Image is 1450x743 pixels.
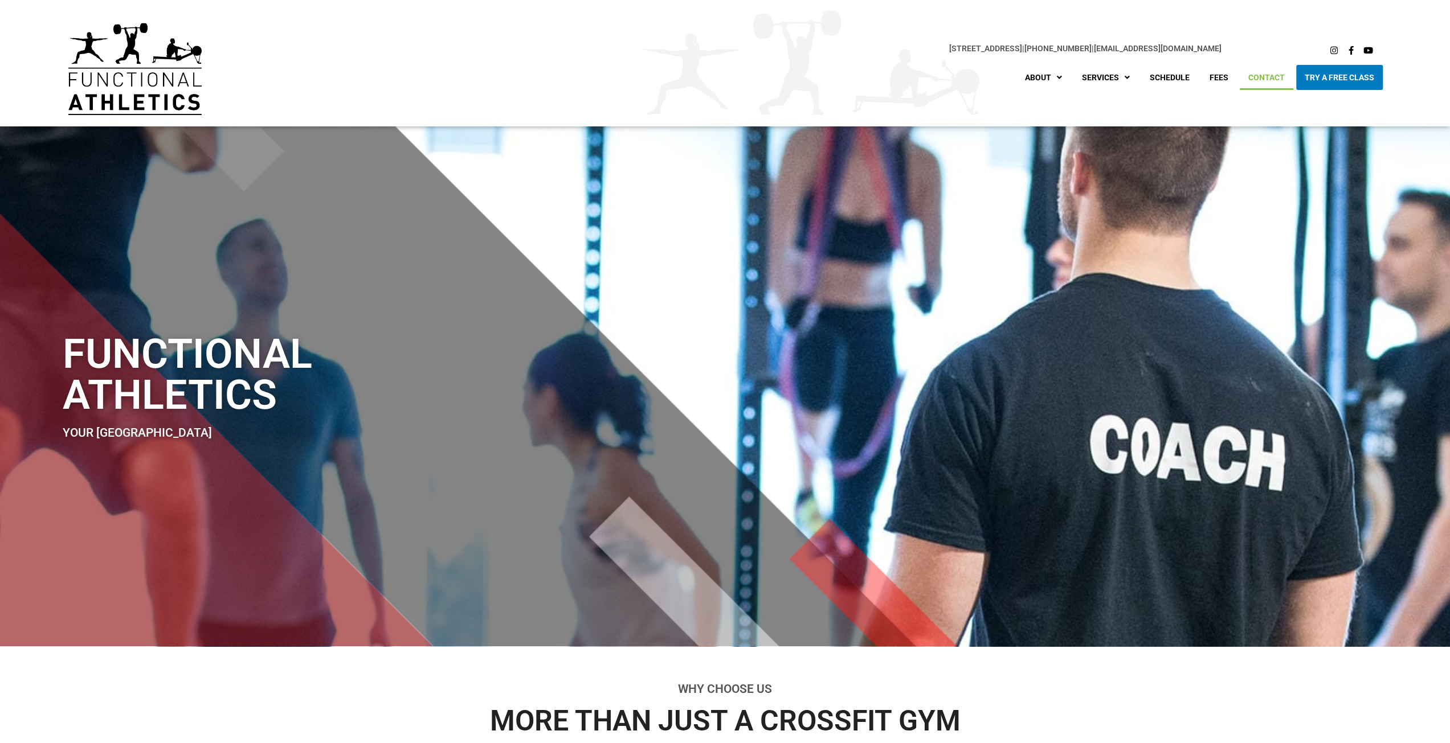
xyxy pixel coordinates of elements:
[224,42,1221,55] p: |
[1296,65,1383,90] a: Try A Free Class
[1201,65,1237,90] a: Fees
[68,23,202,115] img: default-logo
[1141,65,1198,90] a: Schedule
[63,427,853,439] h2: Your [GEOGRAPHIC_DATA]
[1094,44,1222,53] a: [EMAIL_ADDRESS][DOMAIN_NAME]
[1073,65,1138,90] a: Services
[409,707,1041,735] h3: More than just a crossFit Gym
[949,44,1024,53] span: |
[949,44,1022,53] a: [STREET_ADDRESS]
[409,683,1041,695] h2: Why Choose Us
[1240,65,1293,90] a: Contact
[1016,65,1071,90] a: About
[1024,44,1092,53] a: [PHONE_NUMBER]
[63,334,853,416] h1: Functional Athletics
